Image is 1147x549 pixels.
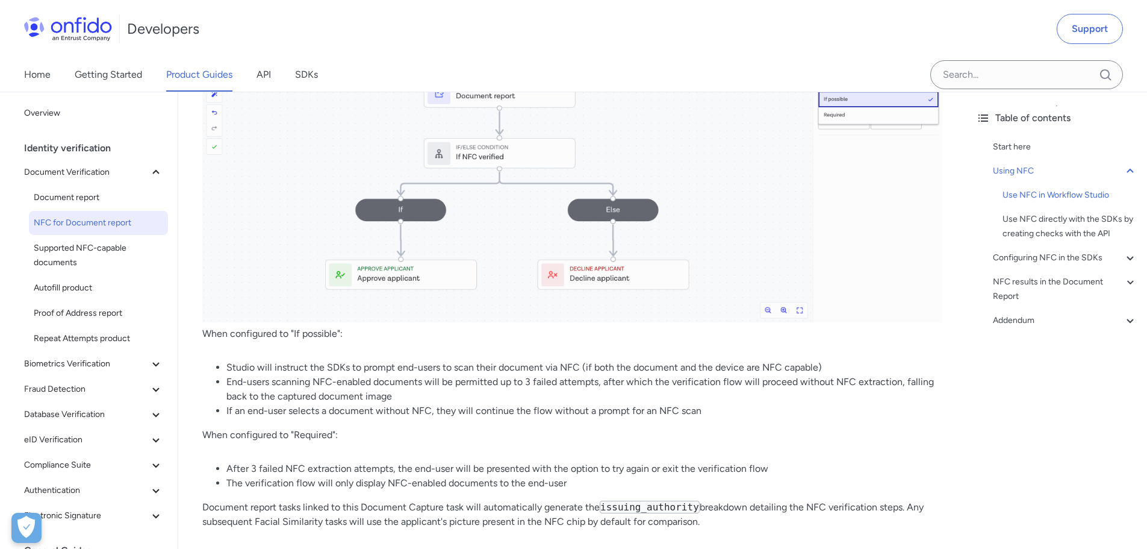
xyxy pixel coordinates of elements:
[993,140,1137,154] a: Start here
[19,403,168,427] button: Database Verification
[19,377,168,401] button: Fraud Detection
[24,357,149,371] span: Biometrics Verification
[29,327,168,351] a: Repeat Attempts product
[226,360,942,375] li: Studio will instruct the SDKs to prompt end-users to scan their document via NFC (if both the doc...
[976,111,1137,125] div: Table of contents
[993,251,1137,265] a: Configuring NFC in the SDKs
[34,216,163,230] span: NFC for Document report
[226,404,942,418] li: If an end-user selects a document without NFC, they will continue the flow without a prompt for a...
[19,160,168,184] button: Document Verification
[19,478,168,503] button: Authentication
[19,453,168,477] button: Compliance Suite
[1002,188,1137,202] a: Use NFC in Workflow Studio
[24,165,149,180] span: Document Verification
[24,458,149,472] span: Compliance Suite
[29,301,168,325] a: Proof of Address report
[24,382,149,397] span: Fraud Detection
[34,281,163,295] span: Autofill product
[29,186,168,210] a: Document report
[34,241,163,270] span: Supported NFC-capable documents
[993,313,1137,328] a: Addendum
[226,476,942,491] li: The verification flow will only display NFC-enabled documents to the end-user
[993,275,1137,304] a: NFC results in the Document Report
[24,58,51,92] a: Home
[29,211,168,235] a: NFC for Document report
[202,327,942,341] p: When configured to "If possible":
[226,375,942,404] li: End-users scanning NFC-enabled documents will be permitted up to 3 failed attempts, after which t...
[295,58,318,92] a: SDKs
[11,513,42,543] button: Open Preferences
[993,164,1137,178] a: Using NFC
[24,509,149,523] span: Electronic Signature
[24,106,163,121] span: Overview
[24,433,149,447] span: eID Verification
[34,190,163,205] span: Document report
[19,428,168,452] button: eID Verification
[29,276,168,300] a: Autofill product
[29,236,168,275] a: Supported NFC-capable documents
[34,331,163,346] span: Repeat Attempts product
[24,483,149,498] span: Authentication
[1057,14,1123,44] a: Support
[24,17,112,41] img: Onfido Logo
[75,58,142,92] a: Getting Started
[930,60,1123,89] input: Onfido search input field
[24,136,173,160] div: Identity verification
[166,58,232,92] a: Product Guides
[256,58,271,92] a: API
[127,19,199,39] h1: Developers
[24,407,149,422] span: Database Verification
[11,513,42,543] div: Cookie Preferences
[19,101,168,125] a: Overview
[34,306,163,321] span: Proof of Address report
[1002,212,1137,241] a: Use NFC directly with the SDKs by creating checks with the API
[226,462,942,476] li: After 3 failed NFC extraction attempts, the end-user will be presented with the option to try aga...
[202,500,942,529] p: Document report tasks linked to this Document Capture task will automatically generate the breakd...
[19,504,168,528] button: Electronic Signature
[19,352,168,376] button: Biometrics Verification
[202,428,942,442] p: When configured to "Required":
[600,501,700,513] code: issuing_authority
